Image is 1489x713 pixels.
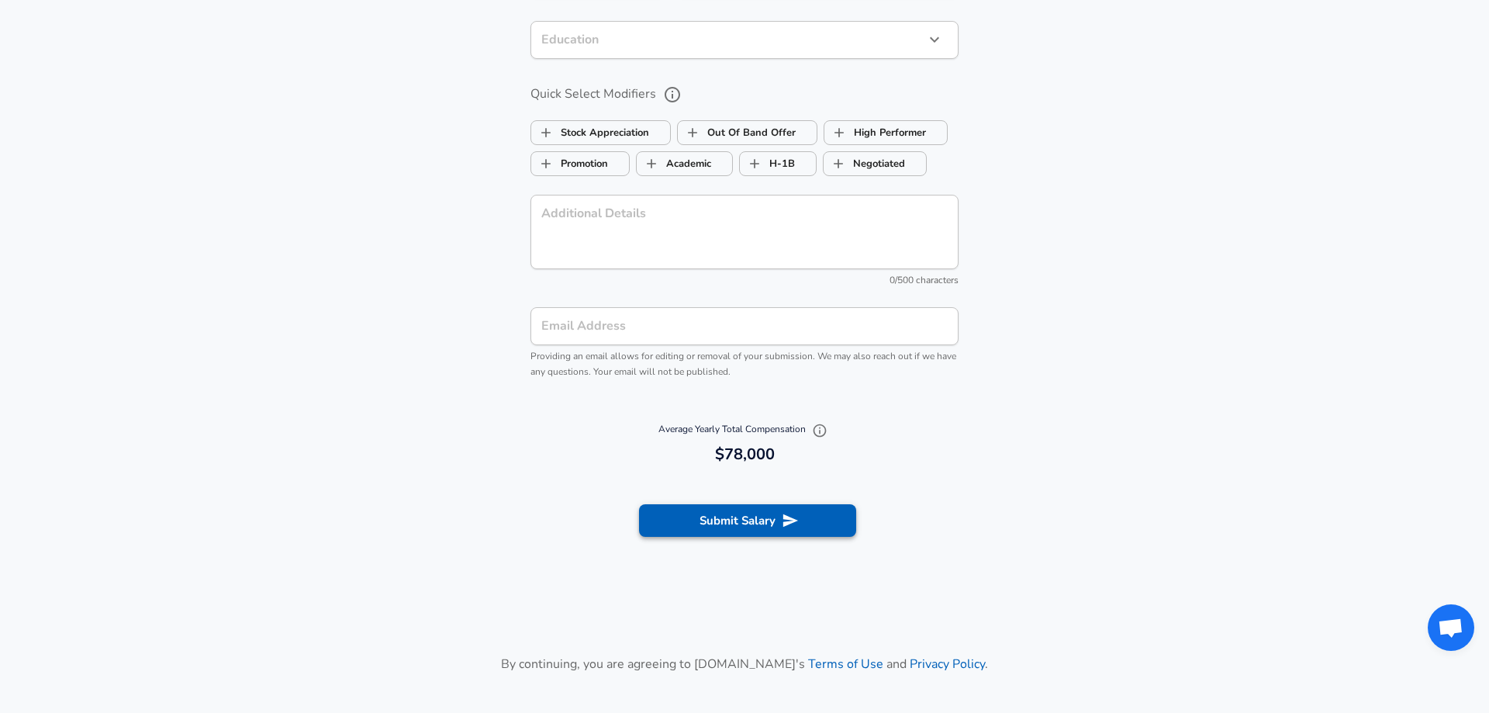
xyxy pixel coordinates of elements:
[530,120,671,145] button: Stock AppreciationStock Appreciation
[636,151,733,176] button: AcademicAcademic
[531,149,608,178] label: Promotion
[537,442,952,467] h6: $78,000
[677,120,817,145] button: Out Of Band OfferOut Of Band Offer
[824,149,905,178] label: Negotiated
[740,149,795,178] label: H-1B
[637,149,666,178] span: Academic
[659,81,686,108] button: help
[740,149,769,178] span: H-1B
[531,149,561,178] span: Promotion
[678,118,707,147] span: Out Of Band Offer
[530,81,959,108] label: Quick Select Modifiers
[808,419,831,442] button: Explain Total Compensation
[531,118,561,147] span: Stock Appreciation
[530,350,956,378] span: Providing an email allows for editing or removal of your submission. We may also reach out if we ...
[823,151,927,176] button: NegotiatedNegotiated
[658,423,831,435] span: Average Yearly Total Compensation
[808,656,883,673] a: Terms of Use
[824,118,926,147] label: High Performer
[639,504,856,537] button: Submit Salary
[530,273,959,289] div: 0/500 characters
[530,307,959,345] input: team@levels.fyi
[531,118,649,147] label: Stock Appreciation
[739,151,817,176] button: H-1BH-1B
[637,149,711,178] label: Academic
[1428,604,1474,651] div: Open chat
[824,118,854,147] span: High Performer
[910,656,985,673] a: Privacy Policy
[824,120,948,145] button: High PerformerHigh Performer
[678,118,796,147] label: Out Of Band Offer
[824,149,853,178] span: Negotiated
[530,151,630,176] button: PromotionPromotion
